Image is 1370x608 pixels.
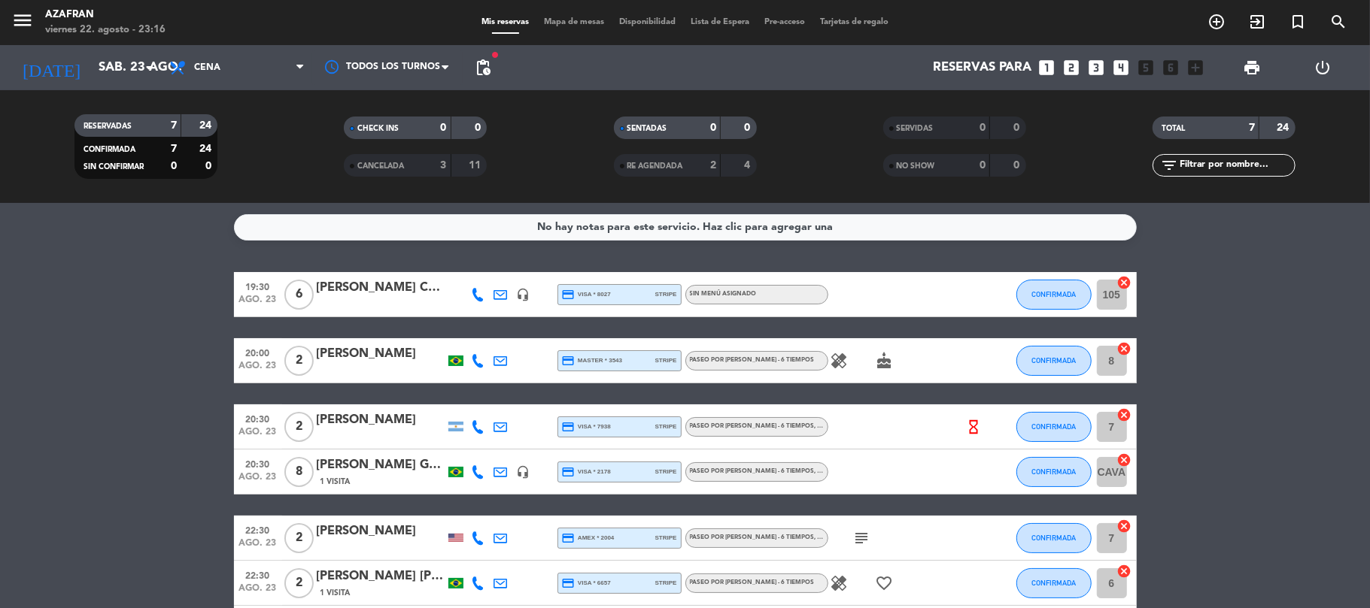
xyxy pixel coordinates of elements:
[239,343,277,361] span: 20:00
[627,162,683,170] span: RE AGENDADA
[934,61,1032,75] span: Reservas para
[517,465,530,479] i: headset_mic
[441,160,447,171] strong: 3
[239,455,277,472] span: 20:30
[690,579,815,585] span: PASEO POR [PERSON_NAME] - 6 TIEMPOS
[1329,13,1347,31] i: search
[320,587,351,599] span: 1 Visita
[815,423,830,429] span: , ARS
[11,9,34,32] i: menu
[831,352,849,370] i: healing
[84,146,135,153] span: CONFIRMADA
[562,531,615,545] span: amex * 2004
[562,354,623,368] span: master * 3543
[744,160,753,171] strong: 4
[474,59,492,77] span: pending_actions
[655,578,677,588] span: stripe
[317,522,445,541] div: [PERSON_NAME]
[710,160,716,171] strong: 2
[357,162,404,170] span: CANCELADA
[171,120,177,131] strong: 7
[84,163,144,171] span: SIN CONFIRMAR
[876,352,894,370] i: cake
[441,123,447,133] strong: 0
[612,18,683,26] span: Disponibilidad
[239,277,277,295] span: 19:30
[710,123,716,133] strong: 0
[239,566,277,583] span: 22:30
[1117,519,1132,534] i: cancel
[171,161,177,171] strong: 0
[45,8,166,23] div: Azafran
[655,467,677,476] span: stripe
[239,472,277,489] span: ago. 23
[562,420,611,434] span: visa * 7938
[562,288,611,301] span: visa * 8027
[45,23,166,38] div: viernes 22. agosto - 23:16
[517,288,530,301] i: headset_mic
[284,346,314,376] span: 2
[1162,125,1185,132] span: TOTAL
[11,51,91,84] i: [DATE]
[562,576,576,590] i: credit_card
[317,455,445,475] div: [PERSON_NAME] G J [PERSON_NAME]
[744,123,753,133] strong: 0
[317,567,445,586] div: [PERSON_NAME] [PERSON_NAME]
[239,538,277,555] span: ago. 23
[853,529,871,547] i: subject
[475,123,484,133] strong: 0
[140,59,158,77] i: arrow_drop_down
[562,354,576,368] i: credit_card
[284,523,314,553] span: 2
[1013,160,1022,171] strong: 0
[690,468,830,474] span: PASEO POR [PERSON_NAME] - 6 TIEMPOS
[1031,356,1076,364] span: CONFIRMADA
[239,583,277,600] span: ago. 23
[284,280,314,310] span: 6
[1287,45,1359,90] div: LOG OUT
[876,574,894,592] i: favorite_border
[469,160,484,171] strong: 11
[194,62,220,73] span: Cena
[239,295,277,312] span: ago. 23
[815,468,830,474] span: , ARS
[1137,58,1156,77] i: looks_5
[536,18,612,26] span: Mapa de mesas
[562,531,576,545] i: credit_card
[1160,156,1178,174] i: filter_list
[1277,123,1292,133] strong: 24
[239,361,277,378] span: ago. 23
[205,161,214,171] strong: 0
[683,18,757,26] span: Lista de Espera
[1117,407,1132,422] i: cancel
[1248,13,1266,31] i: exit_to_app
[1031,534,1076,542] span: CONFIRMADA
[284,568,314,598] span: 2
[980,160,986,171] strong: 0
[897,125,934,132] span: SERVIDAS
[562,465,576,479] i: credit_card
[1031,467,1076,476] span: CONFIRMADA
[562,576,611,590] span: visa * 6657
[1314,59,1332,77] i: power_settings_new
[199,120,214,131] strong: 24
[655,422,677,431] span: stripe
[1243,59,1261,77] span: print
[239,427,277,444] span: ago. 23
[813,18,896,26] span: Tarjetas de regalo
[1013,123,1022,133] strong: 0
[690,291,757,297] span: Sin menú asignado
[690,423,830,429] span: PASEO POR [PERSON_NAME] - 6 TIEMPOS
[562,420,576,434] i: credit_card
[199,144,214,154] strong: 24
[965,419,982,435] i: hourglass_empty
[562,288,576,301] i: credit_card
[1016,457,1092,487] button: CONFIRMADA
[1178,157,1295,174] input: Filtrar por nombre...
[320,476,351,488] span: 1 Visita
[357,125,399,132] span: CHECK INS
[1016,280,1092,310] button: CONFIRMADA
[1016,412,1092,442] button: CONFIRMADA
[757,18,813,26] span: Pre-acceso
[1062,58,1082,77] i: looks_two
